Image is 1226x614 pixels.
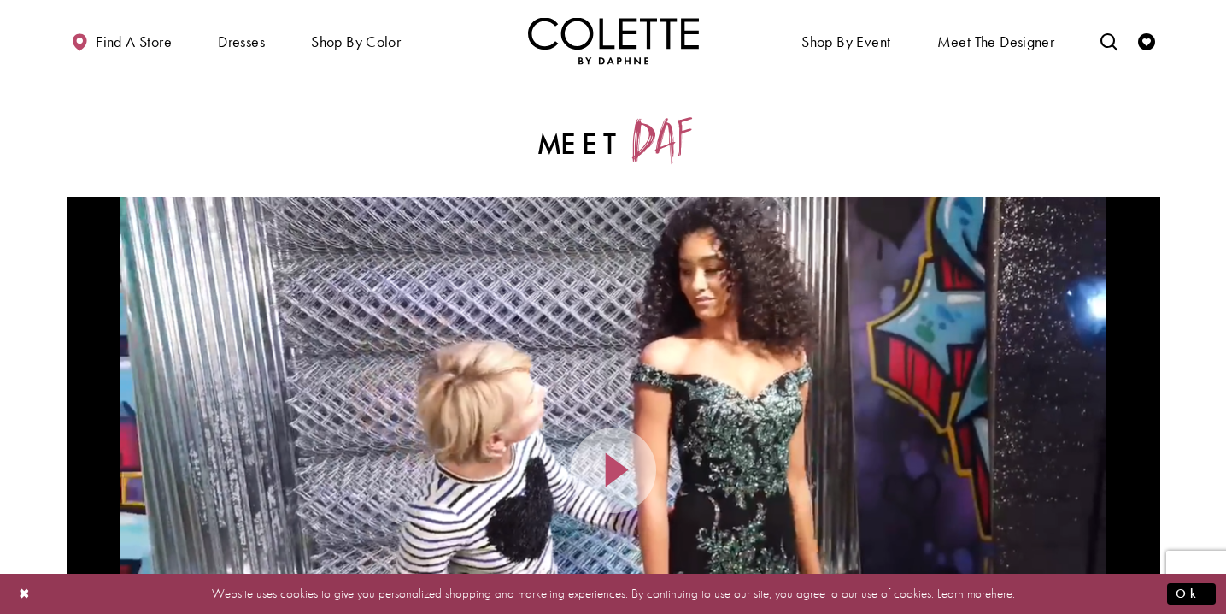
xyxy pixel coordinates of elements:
[937,33,1055,50] span: Meet the designer
[571,428,656,513] button: Play Video
[528,17,699,64] a: Visit Home Page
[797,17,895,64] span: Shop By Event
[801,33,890,50] span: Shop By Event
[991,585,1012,602] a: here
[250,118,977,162] h2: Meet
[123,582,1103,605] p: Website uses cookies to give you personalized shopping and marketing experiences. By continuing t...
[528,17,699,64] img: Colette by Daphne
[218,33,265,50] span: Dresses
[10,579,39,609] button: Close Dialog
[1134,17,1159,64] a: Check Wishlist
[631,117,686,162] span: Daf
[311,33,401,50] span: Shop by color
[96,33,172,50] span: Find a store
[67,17,176,64] a: Find a store
[933,17,1059,64] a: Meet the designer
[214,17,269,64] span: Dresses
[1167,583,1216,605] button: Submit Dialog
[307,17,405,64] span: Shop by color
[1096,17,1122,64] a: Toggle search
